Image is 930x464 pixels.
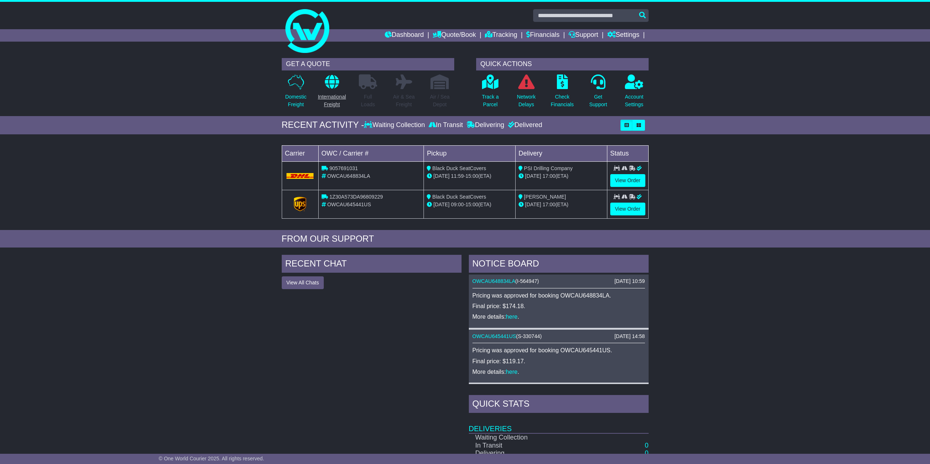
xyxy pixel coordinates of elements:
td: In Transit [469,442,589,450]
p: Full Loads [359,93,377,108]
p: Final price: $119.17. [472,358,645,365]
a: Settings [607,29,639,42]
a: Track aParcel [482,74,499,112]
span: I-564947 [517,278,537,284]
a: 0 [645,449,648,457]
div: Quick Stats [469,395,649,415]
img: DHL.png [286,173,314,179]
div: - (ETA) [427,172,512,180]
td: Deliveries [469,415,649,433]
a: DomesticFreight [285,74,307,112]
td: Delivery [515,145,607,161]
div: (ETA) [519,201,604,208]
a: Dashboard [385,29,424,42]
p: International Freight [318,93,346,108]
a: AccountSettings [625,74,644,112]
img: GetCarrierServiceLogo [294,197,306,211]
span: 17:00 [543,202,555,207]
span: [DATE] [525,173,541,179]
div: Delivered [506,121,542,129]
a: OWCAU648834LA [472,278,516,284]
td: Pickup [424,145,516,161]
span: OWCAU648834LA [327,173,370,179]
div: RECENT ACTIVITY - [282,120,364,130]
a: here [506,369,517,375]
span: [DATE] [433,173,449,179]
div: ( ) [472,278,645,284]
a: Support [569,29,598,42]
span: [DATE] [433,202,449,207]
span: [DATE] [525,202,541,207]
p: Get Support [589,93,607,108]
p: More details: . [472,313,645,320]
div: Waiting Collection [364,121,426,129]
span: 9057691031 [329,165,358,171]
a: InternationalFreight [318,74,346,112]
div: QUICK ACTIONS [476,58,649,70]
a: Quote/Book [433,29,476,42]
p: Pricing was approved for booking OWCAU645441US. [472,347,645,354]
span: S-330744 [518,333,540,339]
span: PSI Drilling Company [524,165,573,171]
div: [DATE] 10:59 [614,278,645,284]
td: Delivering [469,449,589,457]
a: Tracking [485,29,517,42]
p: Air / Sea Depot [430,93,450,108]
span: Black Duck SeatCovers [432,194,486,200]
p: Pricing was approved for booking OWCAU648834LA. [472,292,645,299]
div: FROM OUR SUPPORT [282,234,649,244]
a: here [506,314,517,320]
a: Financials [526,29,559,42]
div: RECENT CHAT [282,255,462,275]
div: (ETA) [519,172,604,180]
span: 17:00 [543,173,555,179]
p: Air & Sea Freight [393,93,415,108]
p: Network Delays [517,93,535,108]
span: Black Duck SeatCovers [432,165,486,171]
p: More details: . [472,368,645,375]
span: 15:00 [466,173,478,179]
a: GetSupport [589,74,607,112]
p: Check Financials [551,93,574,108]
a: 0 [645,442,648,449]
span: © One World Courier 2025. All rights reserved. [159,456,264,461]
a: View Order [610,174,645,187]
td: Carrier [282,145,318,161]
a: CheckFinancials [550,74,574,112]
div: Delivering [465,121,506,129]
div: ( ) [472,333,645,340]
span: [PERSON_NAME] [524,194,566,200]
div: NOTICE BOARD [469,255,649,275]
span: 09:00 [451,202,464,207]
div: In Transit [427,121,465,129]
td: Status [607,145,648,161]
a: View Order [610,203,645,215]
div: [DATE] 14:58 [614,333,645,340]
p: Domestic Freight [285,93,306,108]
div: - (ETA) [427,201,512,208]
a: OWCAU645441US [472,333,516,339]
td: Waiting Collection [469,433,589,442]
span: 15:00 [466,202,478,207]
button: View All Chats [282,276,324,289]
span: 1Z30A573DA96809229 [329,194,383,200]
span: OWCAU645441US [327,202,371,207]
p: Final price: $174.18. [472,303,645,310]
p: Account Settings [625,93,644,108]
span: 11:59 [451,173,464,179]
td: OWC / Carrier # [318,145,424,161]
div: GET A QUOTE [282,58,454,70]
p: Track a Parcel [482,93,499,108]
a: NetworkDelays [516,74,536,112]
